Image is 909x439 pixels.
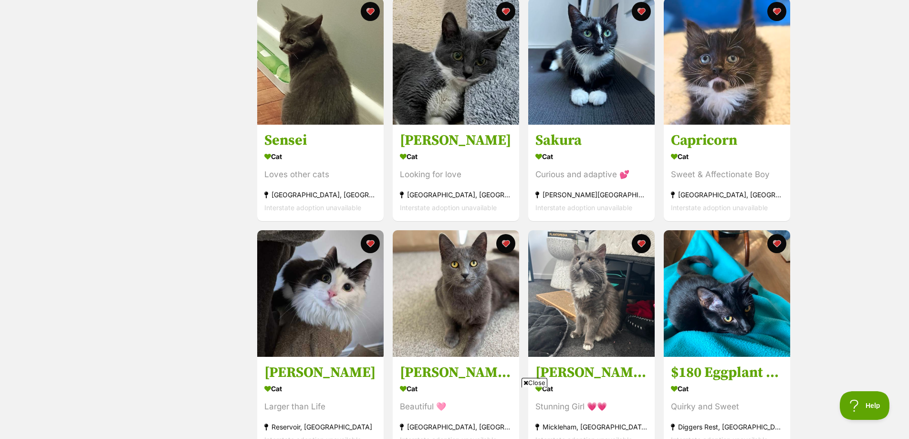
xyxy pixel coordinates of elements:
[257,124,384,221] a: Sensei Cat Loves other cats [GEOGRAPHIC_DATA], [GEOGRAPHIC_DATA] Interstate adoption unavailable ...
[393,230,519,357] img: Sarabi 🩷
[767,2,786,21] button: favourite
[671,400,783,413] div: Quirky and Sweet
[264,203,361,212] span: Interstate adoption unavailable
[400,203,497,212] span: Interstate adoption unavailable
[671,131,783,150] h3: Capricorn
[496,234,515,253] button: favourite
[671,364,783,382] h3: $180 Eggplant (E)
[535,203,632,212] span: Interstate adoption unavailable
[393,124,519,221] a: [PERSON_NAME] Cat Looking for love [GEOGRAPHIC_DATA], [GEOGRAPHIC_DATA] Interstate adoption unava...
[632,2,651,21] button: favourite
[257,230,384,357] img: Collins
[496,2,515,21] button: favourite
[264,168,376,181] div: Loves other cats
[671,188,783,201] div: [GEOGRAPHIC_DATA], [GEOGRAPHIC_DATA]
[400,150,512,163] div: Cat
[535,364,648,382] h3: [PERSON_NAME] 🌷
[223,391,686,434] iframe: Advertisement
[671,203,768,212] span: Interstate adoption unavailable
[522,378,547,387] span: Close
[535,168,648,181] div: Curious and adaptive 💕
[400,131,512,150] h3: [PERSON_NAME]
[361,2,380,21] button: favourite
[264,188,376,201] div: [GEOGRAPHIC_DATA], [GEOGRAPHIC_DATA]
[400,364,512,382] h3: [PERSON_NAME] 🩷
[664,230,790,357] img: $180 Eggplant (E)
[400,382,512,396] div: Cat
[264,382,376,396] div: Cat
[671,382,783,396] div: Cat
[535,150,648,163] div: Cat
[361,234,380,253] button: favourite
[400,168,512,181] div: Looking for love
[400,188,512,201] div: [GEOGRAPHIC_DATA], [GEOGRAPHIC_DATA]
[264,364,376,382] h3: [PERSON_NAME]
[528,124,655,221] a: Sakura Cat Curious and adaptive 💕 [PERSON_NAME][GEOGRAPHIC_DATA], [GEOGRAPHIC_DATA] Interstate ad...
[671,168,783,181] div: Sweet & Affectionate Boy
[664,124,790,221] a: Capricorn Cat Sweet & Affectionate Boy [GEOGRAPHIC_DATA], [GEOGRAPHIC_DATA] Interstate adoption u...
[840,391,890,420] iframe: Help Scout Beacon - Open
[535,382,648,396] div: Cat
[535,188,648,201] div: [PERSON_NAME][GEOGRAPHIC_DATA], [GEOGRAPHIC_DATA]
[671,420,783,433] div: Diggers Rest, [GEOGRAPHIC_DATA]
[535,131,648,150] h3: Sakura
[264,131,376,150] h3: Sensei
[671,150,783,163] div: Cat
[528,230,655,357] img: Hilda 🌷
[767,234,786,253] button: favourite
[264,150,376,163] div: Cat
[632,234,651,253] button: favourite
